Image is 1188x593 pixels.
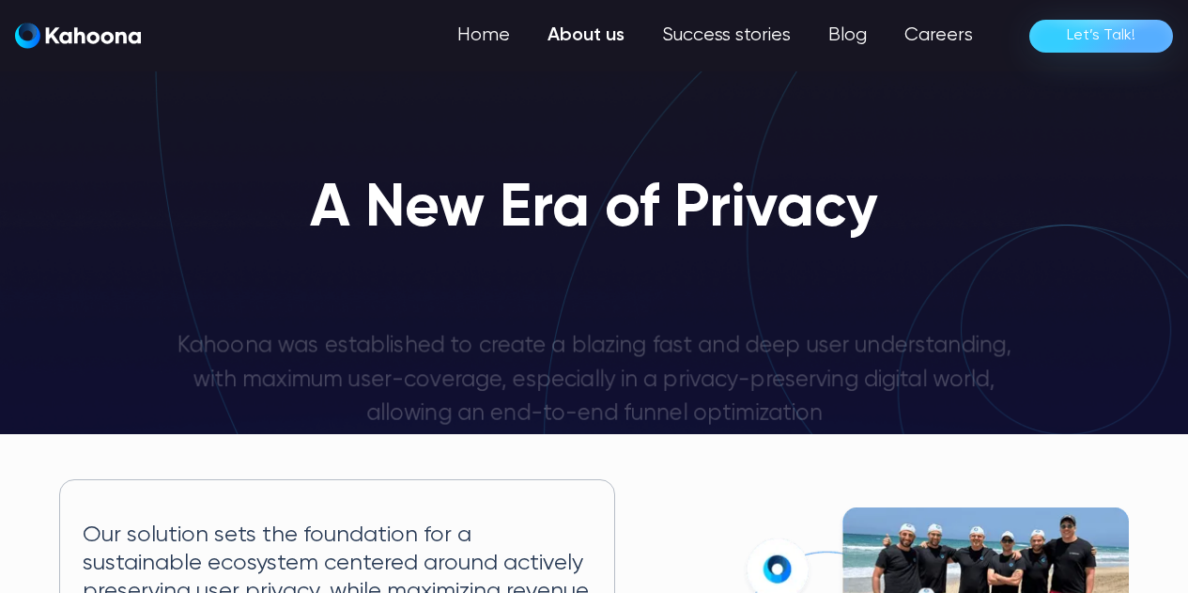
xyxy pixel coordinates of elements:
a: Success stories [643,17,810,55]
a: About us [529,17,643,55]
p: Kahoona was established to create a blazing fast and deep user understanding, with maximum user-c... [174,329,1015,430]
img: Kahoona logo white [15,23,141,49]
div: Let’s Talk! [1067,21,1135,51]
h1: A New Era of Privacy [310,177,878,242]
a: home [15,23,141,50]
a: Blog [810,17,886,55]
a: Home [439,17,529,55]
a: Let’s Talk! [1029,20,1173,53]
a: Careers [886,17,992,55]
